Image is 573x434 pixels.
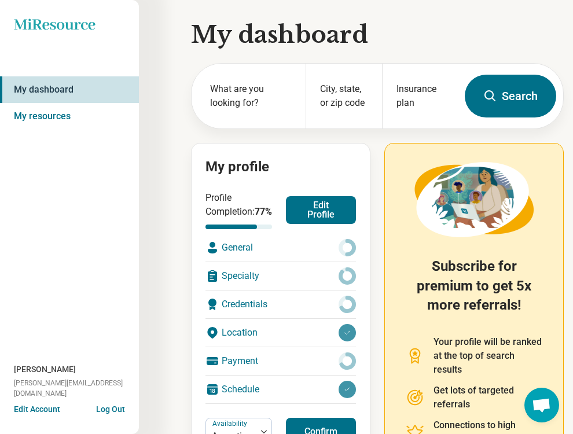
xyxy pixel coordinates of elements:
span: 77 % [255,206,272,217]
span: [PERSON_NAME][EMAIL_ADDRESS][DOMAIN_NAME] [14,378,139,399]
h2: My profile [205,157,356,177]
p: Get lots of targeted referrals [434,384,542,411]
div: Location [205,319,356,347]
h2: Subscribe for premium to get 5x more referrals! [406,257,542,321]
div: Schedule [205,376,356,403]
div: Payment [205,347,356,375]
button: Edit Account [14,403,60,415]
p: Your profile will be ranked at the top of search results [434,335,542,377]
button: Edit Profile [286,196,356,224]
label: What are you looking for? [210,82,292,110]
div: General [205,234,356,262]
div: Credentials [205,290,356,318]
div: Profile Completion: [205,191,272,229]
button: Log Out [96,403,125,413]
label: Availability [212,420,249,428]
span: [PERSON_NAME] [14,363,76,376]
div: Specialty [205,262,356,290]
div: Open chat [524,388,559,422]
h1: My dashboard [191,19,564,51]
button: Search [465,75,556,117]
